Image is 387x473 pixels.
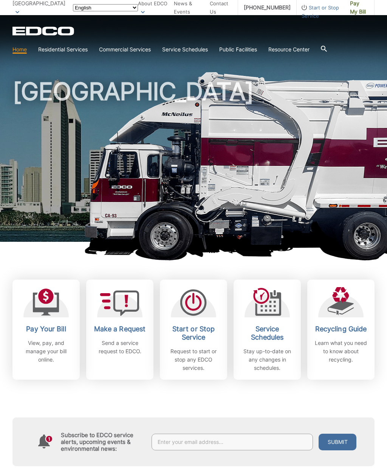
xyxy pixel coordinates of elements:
[239,347,295,372] p: Stay up-to-date on any changes in schedules.
[12,45,27,54] a: Home
[152,434,313,450] input: Enter your email address...
[61,432,144,452] h4: Subscribe to EDCO service alerts, upcoming events & environmental news:
[307,280,375,380] a: Recycling Guide Learn what you need to know about recycling.
[239,325,295,342] h2: Service Schedules
[166,325,221,342] h2: Start or Stop Service
[313,339,369,364] p: Learn what you need to know about recycling.
[166,347,221,372] p: Request to start or stop any EDCO services.
[18,339,74,364] p: View, pay, and manage your bill online.
[12,280,80,380] a: Pay Your Bill View, pay, and manage your bill online.
[162,45,208,54] a: Service Schedules
[234,280,301,380] a: Service Schedules Stay up-to-date on any changes in schedules.
[268,45,310,54] a: Resource Center
[38,45,88,54] a: Residential Services
[86,280,153,380] a: Make a Request Send a service request to EDCO.
[18,325,74,333] h2: Pay Your Bill
[99,45,151,54] a: Commercial Services
[12,26,75,36] a: EDCD logo. Return to the homepage.
[313,325,369,333] h2: Recycling Guide
[219,45,257,54] a: Public Facilities
[12,79,375,245] h1: [GEOGRAPHIC_DATA]
[73,4,138,11] select: Select a language
[92,325,148,333] h2: Make a Request
[319,434,356,450] button: Submit
[92,339,148,356] p: Send a service request to EDCO.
